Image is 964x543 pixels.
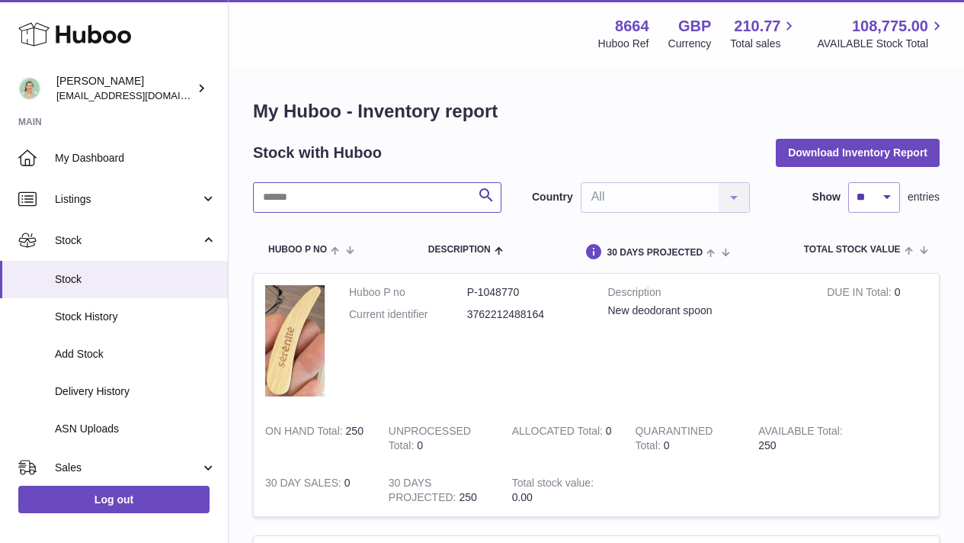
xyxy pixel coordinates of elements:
span: ASN Uploads [55,422,216,436]
strong: 30 DAYS PROJECTED [389,477,460,507]
dd: 3762212488164 [467,307,585,322]
a: 210.77 Total sales [730,16,798,51]
strong: UNPROCESSED Total [389,425,471,455]
span: 108,775.00 [852,16,928,37]
span: 0.00 [512,491,533,503]
strong: AVAILABLE Total [758,425,843,441]
img: hello@thefacialcuppingexpert.com [18,77,41,100]
h1: My Huboo - Inventory report [253,99,940,124]
span: Delivery History [55,384,216,399]
strong: 8664 [615,16,649,37]
strong: ON HAND Total [265,425,346,441]
td: 250 [254,413,377,464]
div: Huboo Ref [598,37,649,51]
strong: Description [608,285,805,304]
td: 0 [815,274,939,413]
span: 210.77 [734,16,780,37]
td: 0 [501,413,624,464]
div: [PERSON_NAME] [56,74,194,103]
h2: Stock with Huboo [253,143,382,163]
strong: ALLOCATED Total [512,425,606,441]
span: entries [908,190,940,204]
span: Listings [55,192,200,207]
span: 0 [664,439,670,451]
label: Show [812,190,841,204]
span: Sales [55,461,200,475]
span: Add Stock [55,347,216,361]
div: Currency [668,37,712,51]
span: Description [428,245,491,255]
span: AVAILABLE Stock Total [817,37,946,51]
span: [EMAIL_ADDRESS][DOMAIN_NAME] [56,89,224,101]
td: 0 [377,413,501,464]
span: Stock [55,233,200,248]
span: Stock [55,272,216,287]
label: Country [532,190,573,204]
dt: Huboo P no [349,285,467,300]
strong: DUE IN Total [827,286,894,302]
button: Download Inventory Report [776,139,940,166]
img: product image [265,285,326,397]
strong: GBP [678,16,711,37]
dd: P-1048770 [467,285,585,300]
td: 250 [377,464,501,516]
span: My Dashboard [55,151,216,165]
div: New deodorant spoon [608,304,805,318]
a: 108,775.00 AVAILABLE Stock Total [817,16,946,51]
strong: 30 DAY SALES [265,477,344,493]
span: Total sales [730,37,798,51]
strong: Total stock value [512,477,594,493]
a: Log out [18,486,210,513]
td: 250 [747,413,870,464]
span: Stock History [55,310,216,324]
td: 0 [254,464,377,516]
strong: QUARANTINED Total [635,425,713,455]
dt: Current identifier [349,307,467,322]
span: 30 DAYS PROJECTED [607,248,703,258]
span: Huboo P no [268,245,327,255]
span: Total stock value [804,245,901,255]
